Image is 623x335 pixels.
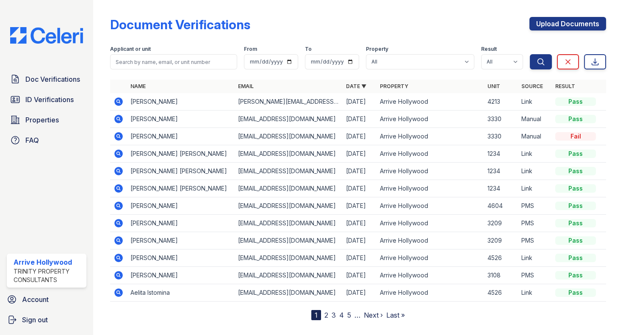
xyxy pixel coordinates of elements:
td: Link [518,93,552,111]
td: 3108 [484,267,518,284]
td: [DATE] [343,249,377,267]
td: [PERSON_NAME] [PERSON_NAME] [127,180,235,197]
td: [EMAIL_ADDRESS][DOMAIN_NAME] [235,249,342,267]
td: Link [518,145,552,163]
td: 1234 [484,163,518,180]
td: 3209 [484,215,518,232]
td: 4526 [484,249,518,267]
a: Unit [487,83,500,89]
td: Arrive Hollywood [377,111,484,128]
span: ID Verifications [25,94,74,105]
div: Pass [555,97,596,106]
td: [PERSON_NAME] [127,128,235,145]
td: [EMAIL_ADDRESS][DOMAIN_NAME] [235,284,342,302]
td: PMS [518,197,552,215]
div: Pass [555,288,596,297]
td: [EMAIL_ADDRESS][DOMAIN_NAME] [235,145,342,163]
span: Properties [25,115,59,125]
td: Link [518,180,552,197]
td: [PERSON_NAME] [127,249,235,267]
td: [PERSON_NAME] [PERSON_NAME] [127,145,235,163]
a: Last » [386,311,405,319]
td: [EMAIL_ADDRESS][DOMAIN_NAME] [235,180,342,197]
img: CE_Logo_Blue-a8612792a0a2168367f1c8372b55b34899dd931a85d93a1a3d3e32e68fde9ad4.png [3,27,90,44]
a: Date ▼ [346,83,366,89]
a: ID Verifications [7,91,86,108]
a: Properties [7,111,86,128]
td: Arrive Hollywood [377,249,484,267]
a: Sign out [3,311,90,328]
td: [EMAIL_ADDRESS][DOMAIN_NAME] [235,197,342,215]
td: [PERSON_NAME] [127,111,235,128]
div: Pass [555,150,596,158]
label: From [244,46,257,53]
td: Arrive Hollywood [377,145,484,163]
td: Manual [518,128,552,145]
div: Arrive Hollywood [14,257,83,267]
div: Fail [555,132,596,141]
td: [PERSON_NAME] [127,197,235,215]
td: Arrive Hollywood [377,128,484,145]
td: [EMAIL_ADDRESS][DOMAIN_NAME] [235,232,342,249]
td: 1234 [484,145,518,163]
span: FAQ [25,135,39,145]
a: 2 [324,311,328,319]
td: Arrive Hollywood [377,180,484,197]
div: Pass [555,236,596,245]
td: [DATE] [343,232,377,249]
td: Link [518,249,552,267]
td: [DATE] [343,93,377,111]
td: Manual [518,111,552,128]
td: Arrive Hollywood [377,284,484,302]
td: PMS [518,232,552,249]
td: 3330 [484,111,518,128]
a: Email [238,83,254,89]
td: Arrive Hollywood [377,93,484,111]
td: 4604 [484,197,518,215]
a: Doc Verifications [7,71,86,88]
td: 4526 [484,284,518,302]
span: Account [22,294,49,305]
td: [PERSON_NAME] [127,267,235,284]
td: [DATE] [343,267,377,284]
td: 1234 [484,180,518,197]
div: Pass [555,254,596,262]
td: PMS [518,215,552,232]
td: 3209 [484,232,518,249]
td: Arrive Hollywood [377,197,484,215]
span: Sign out [22,315,48,325]
td: [PERSON_NAME] [127,232,235,249]
td: [DATE] [343,145,377,163]
div: Trinity Property Consultants [14,267,83,284]
td: [PERSON_NAME][EMAIL_ADDRESS][PERSON_NAME][DOMAIN_NAME] [235,93,342,111]
td: Link [518,163,552,180]
td: Aelita Istomina [127,284,235,302]
input: Search by name, email, or unit number [110,54,237,69]
a: Upload Documents [529,17,606,30]
td: [EMAIL_ADDRESS][DOMAIN_NAME] [235,128,342,145]
a: Result [555,83,575,89]
a: 4 [339,311,344,319]
a: Account [3,291,90,308]
label: To [305,46,312,53]
div: Pass [555,271,596,280]
td: 3330 [484,128,518,145]
td: Arrive Hollywood [377,232,484,249]
label: Applicant or unit [110,46,151,53]
a: Source [521,83,543,89]
td: PMS [518,267,552,284]
div: Document Verifications [110,17,250,32]
td: [DATE] [343,284,377,302]
td: [PERSON_NAME] [127,93,235,111]
td: 4213 [484,93,518,111]
a: Property [380,83,408,89]
td: [DATE] [343,163,377,180]
a: Next › [364,311,383,319]
td: Arrive Hollywood [377,163,484,180]
td: [PERSON_NAME] [127,215,235,232]
td: [DATE] [343,215,377,232]
td: [DATE] [343,128,377,145]
a: 3 [332,311,336,319]
label: Property [366,46,388,53]
td: [PERSON_NAME] [PERSON_NAME] [127,163,235,180]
